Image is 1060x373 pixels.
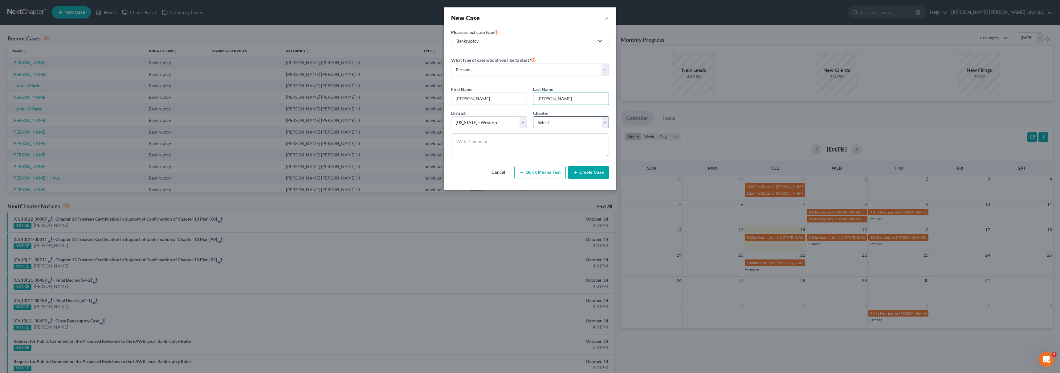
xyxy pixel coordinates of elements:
[533,93,609,105] input: Enter Last Name
[456,38,594,44] div: Bankruptcy
[451,30,494,35] span: Please select case type
[451,87,472,92] span: First Name
[1039,352,1054,367] iframe: Intercom live chat
[533,110,548,116] span: Chapter
[605,14,609,22] button: ×
[451,14,480,22] strong: New Case
[514,166,566,179] button: Quick Means Test
[1052,352,1057,357] span: 2
[451,93,527,105] input: Enter First Name
[568,166,609,179] button: Create Case
[485,166,512,179] button: Cancel
[451,56,536,64] label: What type of case would you like to start?
[451,110,466,116] span: District
[533,87,553,92] span: Last Name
